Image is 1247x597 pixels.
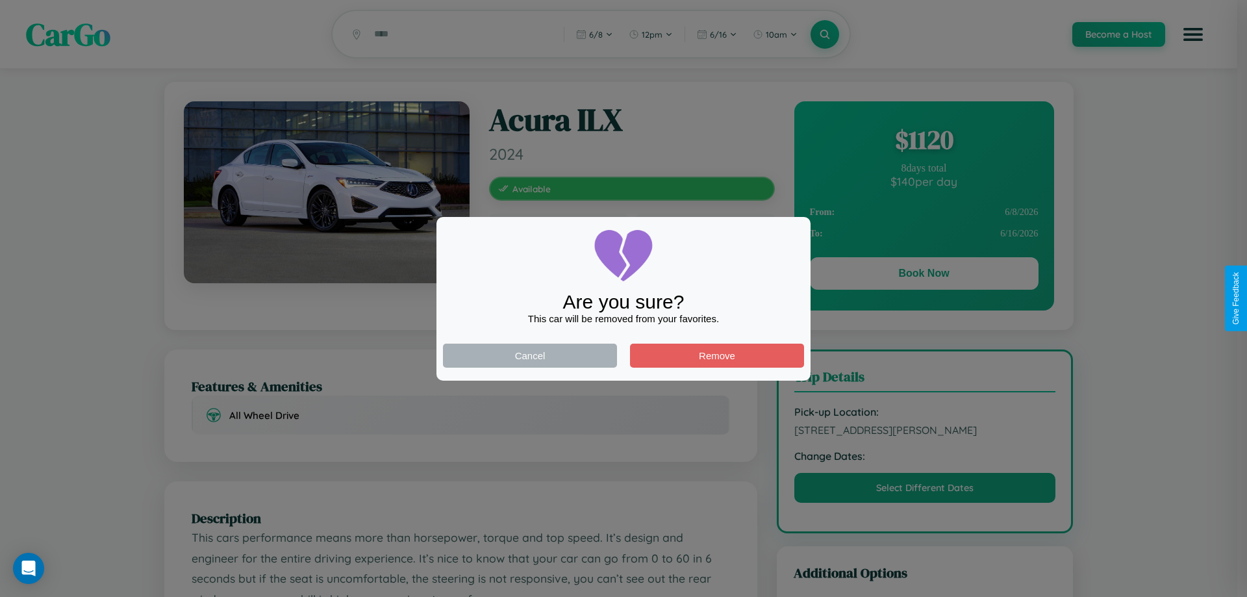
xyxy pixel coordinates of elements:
[443,344,617,368] button: Cancel
[443,313,804,324] div: This car will be removed from your favorites.
[443,291,804,313] div: Are you sure?
[1231,272,1241,325] div: Give Feedback
[13,553,44,584] div: Open Intercom Messenger
[630,344,804,368] button: Remove
[591,223,656,288] img: broken-heart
